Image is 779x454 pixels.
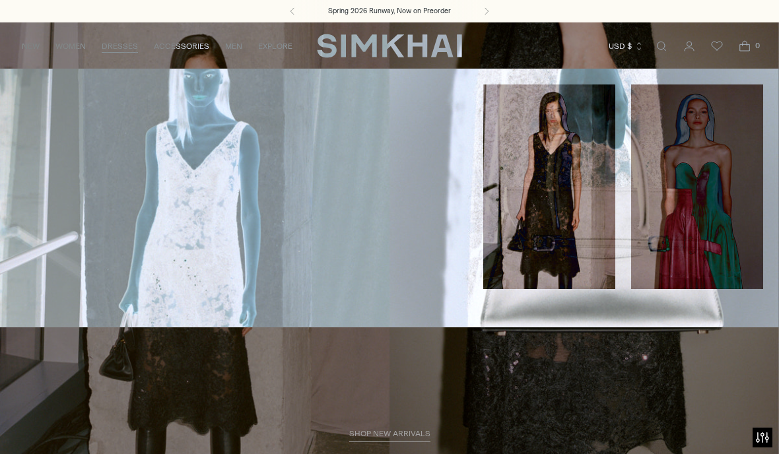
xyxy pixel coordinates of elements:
[102,32,138,61] a: DRESSES
[751,40,763,51] span: 0
[154,32,209,61] a: ACCESSORIES
[648,33,675,59] a: Open search modal
[22,32,40,61] a: NEW
[731,33,758,59] a: Open cart modal
[258,32,292,61] a: EXPLORE
[609,32,644,61] button: USD $
[704,33,730,59] a: Wishlist
[11,404,133,443] iframe: Sign Up via Text for Offers
[225,32,242,61] a: MEN
[676,33,702,59] a: Go to the account page
[55,32,86,61] a: WOMEN
[328,6,451,16] a: Spring 2026 Runway, Now on Preorder
[317,33,462,59] a: SIMKHAI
